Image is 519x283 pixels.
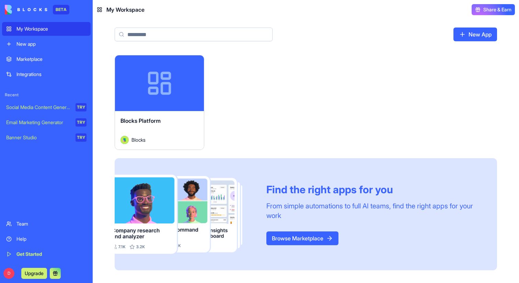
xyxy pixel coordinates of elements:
div: New app [16,41,86,47]
span: Recent [2,92,91,98]
span: Blocks [131,136,146,143]
a: Social Media Content GeneratorTRY [2,100,91,114]
a: New App [453,28,497,41]
a: Blocks PlatformAvatarBlocks [115,55,204,150]
span: My Workspace [106,6,145,14]
button: Upgrade [21,268,47,279]
a: Get Started [2,247,91,261]
a: Browse Marketplace [266,231,338,245]
a: Integrations [2,67,91,81]
a: Upgrade [21,270,47,276]
a: BETA [5,5,69,14]
img: Avatar [120,136,129,144]
div: TRY [76,103,86,111]
div: BETA [53,5,69,14]
button: Share & Earn [472,4,515,15]
span: Blocks Platform [120,117,161,124]
a: Email Marketing GeneratorTRY [2,116,91,129]
div: My Workspace [16,25,86,32]
div: Integrations [16,71,86,78]
div: Help [16,236,86,242]
span: D [3,268,14,279]
a: Team [2,217,91,231]
span: Share & Earn [483,6,511,13]
div: Social Media Content Generator [6,104,71,111]
div: Team [16,220,86,227]
a: Help [2,232,91,246]
div: Email Marketing Generator [6,119,71,126]
div: Get Started [16,251,86,258]
a: Banner StudioTRY [2,131,91,144]
a: My Workspace [2,22,91,36]
a: New app [2,37,91,51]
div: From simple automations to full AI teams, find the right apps for your work [266,201,481,220]
img: Frame_181_egmpey.png [115,175,255,254]
div: TRY [76,118,86,127]
a: Marketplace [2,52,91,66]
div: TRY [76,133,86,142]
div: Find the right apps for you [266,183,481,196]
div: Banner Studio [6,134,71,141]
div: Marketplace [16,56,86,63]
img: logo [5,5,47,14]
